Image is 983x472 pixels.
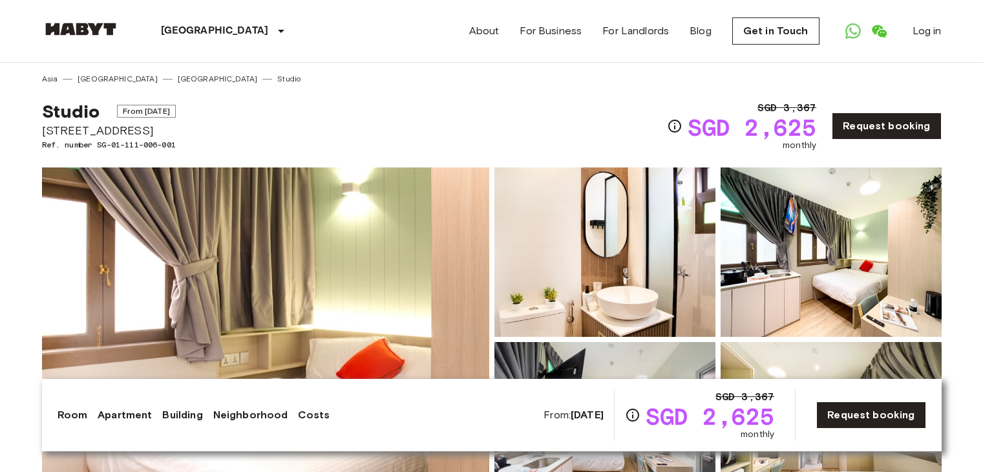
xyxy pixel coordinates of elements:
span: monthly [741,428,774,441]
img: Picture of unit SG-01-111-006-001 [721,167,942,337]
a: [GEOGRAPHIC_DATA] [78,73,158,85]
b: [DATE] [571,409,604,421]
a: Open WhatsApp [840,18,866,44]
img: Habyt [42,23,120,36]
span: SGD 2,625 [688,116,816,139]
a: Open WeChat [866,18,892,44]
a: Building [162,407,202,423]
span: Studio [42,100,100,122]
a: About [469,23,500,39]
img: Picture of unit SG-01-111-006-001 [494,167,715,337]
svg: Check cost overview for full price breakdown. Please note that discounts apply to new joiners onl... [667,118,682,134]
a: Studio [277,73,301,85]
span: From: [544,408,604,422]
a: For Business [520,23,582,39]
a: Asia [42,73,58,85]
span: From [DATE] [117,105,176,118]
span: [STREET_ADDRESS] [42,122,176,139]
a: Get in Touch [732,17,819,45]
a: [GEOGRAPHIC_DATA] [178,73,258,85]
a: Blog [690,23,712,39]
a: Costs [298,407,330,423]
p: [GEOGRAPHIC_DATA] [161,23,269,39]
svg: Check cost overview for full price breakdown. Please note that discounts apply to new joiners onl... [625,407,640,423]
a: Apartment [98,407,152,423]
a: Log in [913,23,942,39]
span: SGD 2,625 [646,405,774,428]
a: Room [58,407,88,423]
a: Request booking [816,402,925,429]
a: For Landlords [602,23,669,39]
a: Neighborhood [213,407,288,423]
span: Ref. number SG-01-111-006-001 [42,139,176,151]
a: Request booking [832,113,941,140]
span: SGD 3,367 [715,389,774,405]
span: SGD 3,367 [757,100,816,116]
span: monthly [783,139,816,152]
